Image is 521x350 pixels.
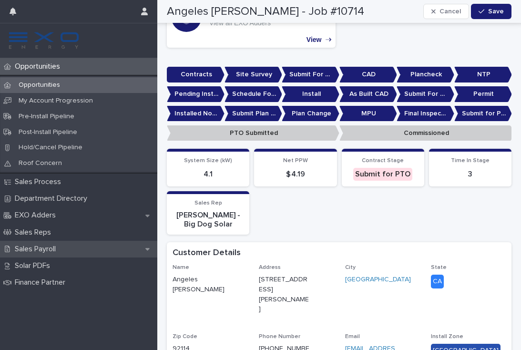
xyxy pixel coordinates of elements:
[167,106,225,122] p: Installed No Permit
[225,86,282,102] p: Schedule For Install
[173,265,189,270] span: Name
[167,5,364,19] h2: Angeles [PERSON_NAME] - Job #10714
[225,67,282,82] p: Site Survey
[11,194,95,203] p: Department Directory
[282,86,339,102] p: Install
[439,8,461,15] span: Cancel
[167,125,339,141] p: PTO Submitted
[11,245,63,254] p: Sales Payroll
[339,106,397,122] p: MPU
[194,200,222,206] span: Sales Rep
[167,86,225,102] p: Pending Install Task
[339,67,397,82] p: CAD
[431,265,447,270] span: State
[173,248,241,258] h2: Customer Details
[283,158,308,164] span: Net PPW
[167,67,225,82] p: Contracts
[173,211,244,229] p: [PERSON_NAME] - Big Dog Solar
[11,97,101,105] p: My Account Progression
[339,125,512,141] p: Commissioned
[397,67,454,82] p: Plancheck
[11,81,68,89] p: Opportunities
[431,334,463,340] span: Install Zone
[11,144,90,152] p: Hold/Cancel Pipeline
[397,106,454,122] p: Final Inspection
[173,275,247,295] p: Angeles [PERSON_NAME]
[259,265,281,270] span: Address
[431,275,444,288] div: CA
[282,67,339,82] p: Submit For CAD
[259,334,300,340] span: Phone Number
[306,36,322,44] p: View
[397,86,454,102] p: Submit For Permit
[209,19,271,27] p: View all EXO Adders
[362,158,404,164] span: Contract Stage
[173,334,197,340] span: Zip Code
[259,275,311,314] p: [STREET_ADDRESS][PERSON_NAME]
[11,159,70,167] p: Roof Concern
[353,168,412,181] div: Submit for PTO
[11,62,68,71] p: Opportunities
[282,106,339,122] p: Plan Change
[11,261,58,270] p: Solar PDFs
[454,106,512,122] p: Submit for PTO
[11,228,59,237] p: Sales Reps
[225,106,282,122] p: Submit Plan Change
[488,8,504,15] span: Save
[11,113,82,121] p: Pre-Install Pipeline
[260,170,331,179] p: $ 4.19
[451,158,490,164] span: Time In Stage
[11,177,69,186] p: Sales Process
[173,170,244,179] p: 4.1
[435,170,506,179] p: 3
[11,128,85,136] p: Post-Install Pipeline
[8,31,80,50] img: FKS5r6ZBThi8E5hshIGi
[345,275,411,285] a: [GEOGRAPHIC_DATA]
[454,67,512,82] p: NTP
[11,278,73,287] p: Finance Partner
[345,265,356,270] span: City
[471,4,511,19] button: Save
[345,334,360,340] span: Email
[339,86,397,102] p: As Built CAD
[184,158,232,164] span: System Size (kW)
[11,211,63,220] p: EXO Adders
[454,86,512,102] p: Permit
[423,4,469,19] button: Cancel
